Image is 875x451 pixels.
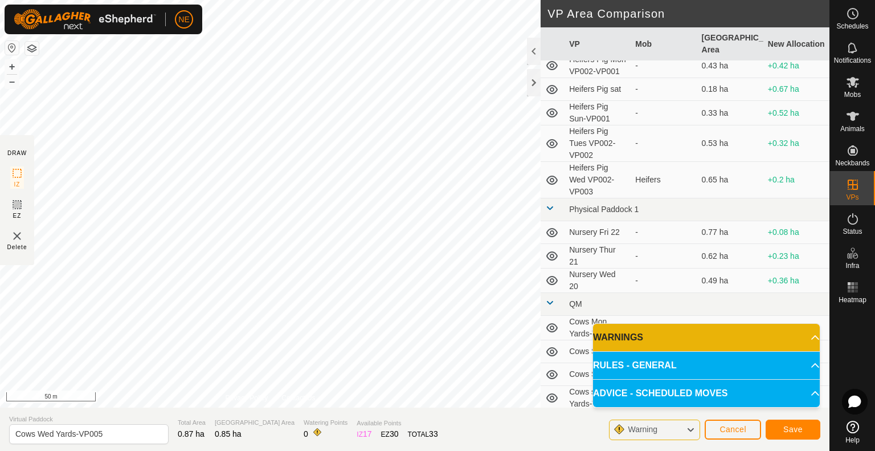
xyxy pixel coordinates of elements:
[763,316,829,340] td: +0.55 ha
[178,418,206,428] span: Total Area
[635,250,692,262] div: -
[719,425,746,434] span: Cancel
[215,418,295,428] span: [GEOGRAPHIC_DATA] Area
[763,101,829,125] td: +0.52 ha
[357,419,437,428] span: Available Points
[845,437,860,444] span: Help
[565,54,631,78] td: Heifers Pig Mon VP002-VP001
[547,7,829,21] h2: VP Area Comparison
[635,322,692,334] div: -
[215,429,242,438] span: 0.85 ha
[635,226,692,238] div: -
[697,269,763,293] td: 0.49 ha
[697,78,763,101] td: 0.18 ha
[25,42,39,55] button: Map Layers
[7,149,27,157] div: DRAW
[408,428,438,440] div: TOTAL
[763,221,829,244] td: +0.08 ha
[357,428,371,440] div: IZ
[631,27,697,61] th: Mob
[783,425,803,434] span: Save
[705,420,761,440] button: Cancel
[565,316,631,340] td: Cows Mon Yards-VP002
[697,54,763,78] td: 0.43 ha
[565,162,631,198] td: Heifers Pig Wed VP002-VP003
[635,275,692,287] div: -
[593,352,820,379] p-accordion-header: RULES - GENERAL
[565,363,631,386] td: Cows Sat Yards
[14,9,156,30] img: Gallagher Logo
[7,243,27,251] span: Delete
[635,137,692,149] div: -
[766,420,820,440] button: Save
[5,60,19,74] button: +
[835,160,869,166] span: Neckbands
[763,54,829,78] td: +0.42 ha
[834,57,871,64] span: Notifications
[844,91,861,98] span: Mobs
[697,244,763,269] td: 0.62 ha
[635,60,692,72] div: -
[10,229,24,243] img: VP
[390,429,399,438] span: 30
[565,27,631,61] th: VP
[363,429,372,438] span: 17
[763,27,829,61] th: New Allocation
[5,75,19,88] button: –
[565,125,631,162] td: Heifers Pig Tues VP002-VP002
[763,162,829,198] td: +0.2 ha
[836,23,868,30] span: Schedules
[839,296,866,303] span: Heatmap
[565,269,631,293] td: Nursery Wed 20
[697,125,763,162] td: 0.53 ha
[569,205,639,214] span: Physical Paddock 1
[697,101,763,125] td: 0.33 ha
[845,262,859,269] span: Infra
[593,324,820,351] p-accordion-header: WARNINGS
[846,194,858,201] span: VPs
[840,125,865,132] span: Animals
[569,299,582,308] span: QM
[13,212,22,220] span: EZ
[635,107,692,119] div: -
[830,416,875,448] a: Help
[593,359,677,372] span: RULES - GENERAL
[178,14,189,26] span: NE
[763,269,829,293] td: +0.36 ha
[565,340,631,363] td: Cows Sat Move
[763,244,829,269] td: +0.23 ha
[281,393,315,403] a: Contact Us
[226,393,268,403] a: Privacy Policy
[381,428,399,440] div: EZ
[697,162,763,198] td: 0.65 ha
[9,415,169,424] span: Virtual Paddock
[565,221,631,244] td: Nursery Fri 22
[304,429,308,438] span: 0
[628,425,657,434] span: Warning
[763,78,829,101] td: +0.67 ha
[565,78,631,101] td: Heifers Pig sat
[14,180,21,189] span: IZ
[635,174,692,186] div: Heifers
[697,316,763,340] td: 0.3 ha
[304,418,347,428] span: Watering Points
[565,386,631,411] td: Cows sun Yards-VP001
[593,380,820,407] p-accordion-header: ADVICE - SCHEDULED MOVES
[697,27,763,61] th: [GEOGRAPHIC_DATA] Area
[593,387,727,400] span: ADVICE - SCHEDULED MOVES
[429,429,438,438] span: 33
[178,429,205,438] span: 0.87 ha
[565,101,631,125] td: Heifers Pig Sun-VP001
[5,41,19,55] button: Reset Map
[593,331,643,344] span: WARNINGS
[843,228,862,235] span: Status
[635,83,692,95] div: -
[565,244,631,269] td: Nursery Thur 21
[697,221,763,244] td: 0.77 ha
[763,125,829,162] td: +0.32 ha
